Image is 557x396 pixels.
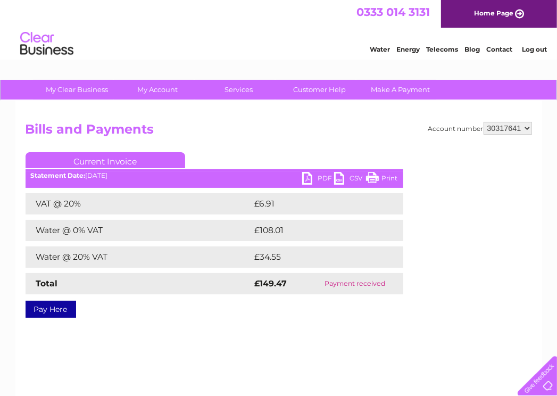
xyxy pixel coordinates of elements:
[426,45,458,53] a: Telecoms
[366,172,398,187] a: Print
[26,172,403,179] div: [DATE]
[33,80,121,100] a: My Clear Business
[36,278,58,288] strong: Total
[195,80,282,100] a: Services
[307,273,403,294] td: Payment received
[26,220,252,241] td: Water @ 0% VAT
[114,80,202,100] a: My Account
[522,45,547,53] a: Log out
[334,172,366,187] a: CSV
[428,122,532,135] div: Account number
[252,246,381,268] td: £34.55
[28,6,530,52] div: Clear Business is a trading name of Verastar Limited (registered in [GEOGRAPHIC_DATA] No. 3667643...
[26,152,185,168] a: Current Invoice
[20,28,74,60] img: logo.png
[486,45,512,53] a: Contact
[252,220,383,241] td: £108.01
[356,80,444,100] a: Make A Payment
[26,193,252,214] td: VAT @ 20%
[396,45,420,53] a: Energy
[255,278,287,288] strong: £149.47
[302,172,334,187] a: PDF
[26,301,76,318] a: Pay Here
[276,80,363,100] a: Customer Help
[464,45,480,53] a: Blog
[31,171,86,179] b: Statement Date:
[370,45,390,53] a: Water
[26,246,252,268] td: Water @ 20% VAT
[26,122,532,142] h2: Bills and Payments
[356,5,430,19] a: 0333 014 3131
[252,193,377,214] td: £6.91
